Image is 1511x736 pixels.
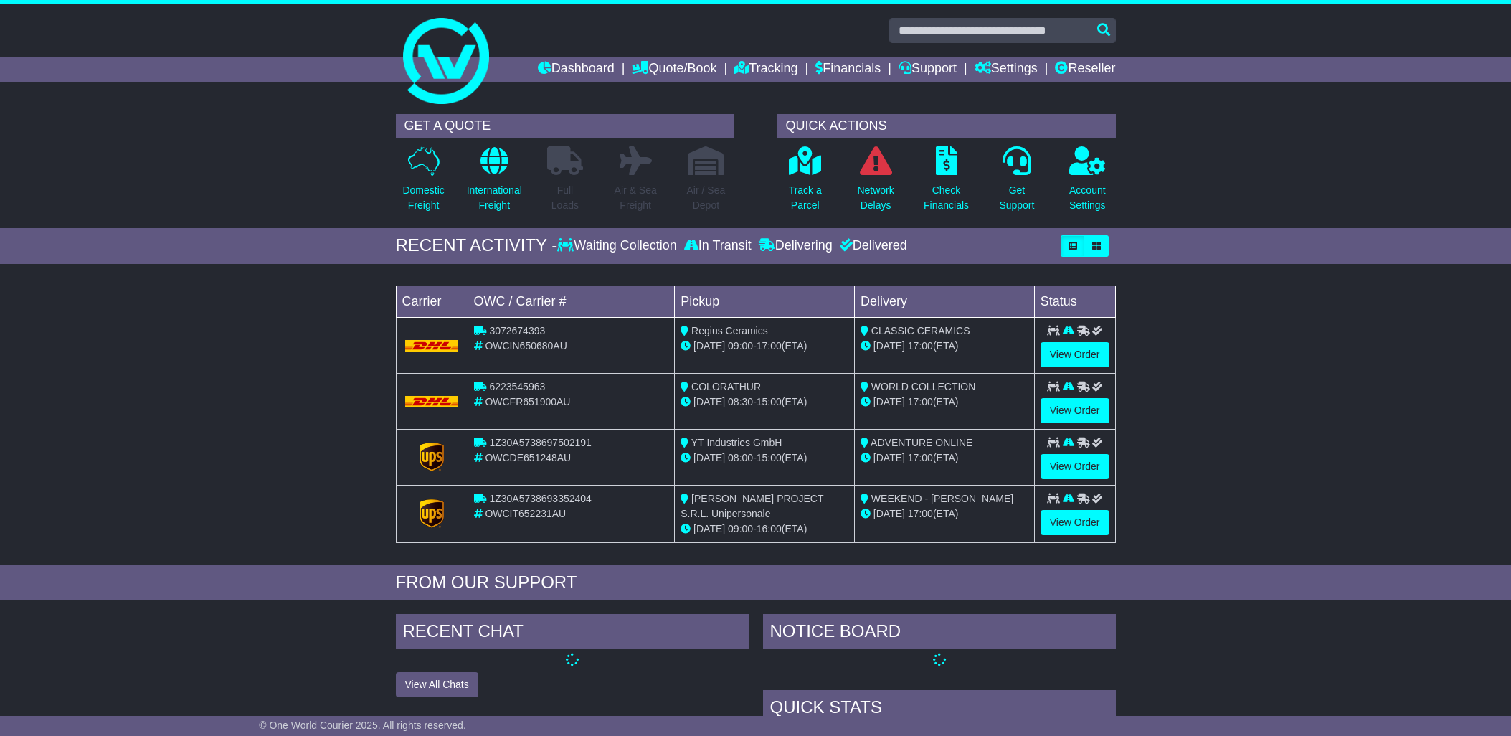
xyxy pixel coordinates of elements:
span: 08:00 [728,452,753,463]
a: Tracking [734,57,797,82]
div: GET A QUOTE [396,114,734,138]
div: NOTICE BOARD [763,614,1116,653]
span: 16:00 [757,523,782,534]
span: [DATE] [693,340,725,352]
a: DomesticFreight [402,146,445,221]
div: (ETA) [861,395,1028,410]
p: Air / Sea Depot [687,183,726,213]
span: ADVENTURE ONLINE [871,437,972,448]
span: WEEKEND - [PERSON_NAME] [871,493,1013,504]
button: View All Chats [396,672,478,697]
p: Network Delays [857,183,894,213]
span: 17:00 [908,340,933,352]
div: - (ETA) [681,522,848,537]
span: 08:30 [728,396,753,407]
a: View Order [1041,510,1109,535]
div: RECENT ACTIVITY - [396,235,558,256]
p: Account Settings [1069,183,1106,213]
div: (ETA) [861,450,1028,466]
span: COLORATHUR [691,381,761,392]
p: Full Loads [547,183,583,213]
div: - (ETA) [681,395,848,410]
a: Reseller [1055,57,1115,82]
span: [PERSON_NAME] PROJECT S.R.L. Unipersonale [681,493,823,519]
span: 6223545963 [489,381,545,392]
p: Domestic Freight [402,183,444,213]
img: DHL.png [405,396,459,407]
a: View Order [1041,454,1109,479]
span: 1Z30A5738697502191 [489,437,591,448]
p: Check Financials [924,183,969,213]
a: GetSupport [998,146,1035,221]
span: [DATE] [873,508,905,519]
span: 15:00 [757,452,782,463]
div: - (ETA) [681,450,848,466]
a: View Order [1041,342,1109,367]
div: QUICK ACTIONS [777,114,1116,138]
a: CheckFinancials [923,146,970,221]
span: 09:00 [728,340,753,352]
a: Settings [975,57,1038,82]
td: Carrier [396,286,468,317]
div: - (ETA) [681,339,848,354]
td: Delivery [854,286,1034,317]
span: OWCIT652231AU [485,508,566,519]
span: YT Industries GmbH [691,437,782,448]
div: Delivering [755,238,836,254]
div: RECENT CHAT [396,614,749,653]
a: Financials [815,57,881,82]
span: © One World Courier 2025. All rights reserved. [259,720,466,731]
p: Get Support [999,183,1034,213]
div: (ETA) [861,506,1028,522]
span: [DATE] [693,396,725,407]
img: DHL.png [405,340,459,352]
span: 17:00 [908,508,933,519]
span: OWCIN650680AU [485,340,567,352]
td: OWC / Carrier # [468,286,675,317]
span: Regius Ceramics [691,325,768,336]
span: CLASSIC CERAMICS [871,325,970,336]
a: Track aParcel [788,146,823,221]
div: Quick Stats [763,690,1116,729]
a: View Order [1041,398,1109,423]
a: InternationalFreight [466,146,523,221]
span: 15:00 [757,396,782,407]
div: In Transit [681,238,755,254]
a: NetworkDelays [856,146,894,221]
span: 17:00 [757,340,782,352]
span: [DATE] [693,523,725,534]
span: 17:00 [908,396,933,407]
span: WORLD COLLECTION [871,381,975,392]
span: OWCDE651248AU [485,452,571,463]
div: (ETA) [861,339,1028,354]
img: GetCarrierServiceLogo [420,499,444,528]
div: Waiting Collection [557,238,680,254]
img: GetCarrierServiceLogo [420,443,444,471]
span: 09:00 [728,523,753,534]
span: OWCFR651900AU [485,396,570,407]
span: [DATE] [873,396,905,407]
p: Track a Parcel [789,183,822,213]
span: [DATE] [873,452,905,463]
span: 1Z30A5738693352404 [489,493,591,504]
span: [DATE] [873,340,905,352]
div: Delivered [836,238,907,254]
div: FROM OUR SUPPORT [396,572,1116,593]
a: Quote/Book [632,57,716,82]
td: Pickup [675,286,855,317]
a: Dashboard [538,57,615,82]
a: Support [899,57,957,82]
span: 17:00 [908,452,933,463]
td: Status [1034,286,1115,317]
span: 3072674393 [489,325,545,336]
p: Air & Sea Freight [615,183,657,213]
p: International Freight [467,183,522,213]
a: AccountSettings [1069,146,1107,221]
span: [DATE] [693,452,725,463]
